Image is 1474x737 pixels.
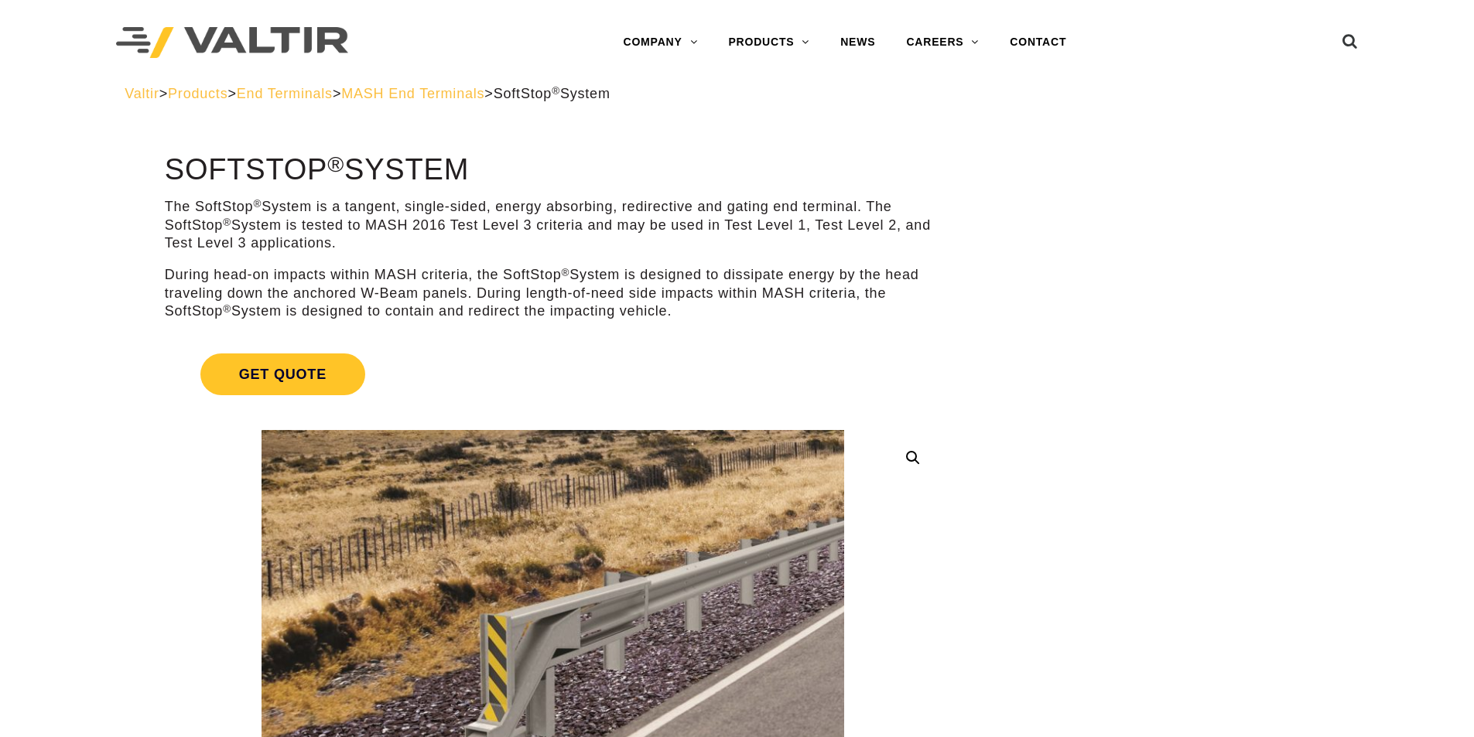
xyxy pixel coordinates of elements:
sup: ® [327,152,344,176]
sup: ® [223,303,231,315]
a: Products [168,86,227,101]
a: CAREERS [891,27,994,58]
a: NEWS [825,27,891,58]
p: During head-on impacts within MASH criteria, the SoftStop System is designed to dissipate energy ... [165,266,941,320]
img: Valtir [116,27,348,59]
sup: ® [253,198,262,210]
a: CONTACT [994,27,1082,58]
span: Get Quote [200,353,365,395]
a: End Terminals [237,86,333,101]
a: MASH End Terminals [341,86,484,101]
h1: SoftStop System [165,154,941,186]
a: Get Quote [165,335,941,414]
a: Valtir [125,86,159,101]
sup: ® [223,217,231,228]
sup: ® [562,267,570,278]
div: > > > > [125,85,1349,103]
a: COMPANY [607,27,713,58]
p: The SoftStop System is a tangent, single-sided, energy absorbing, redirective and gating end term... [165,198,941,252]
a: PRODUCTS [713,27,825,58]
span: SoftStop System [494,86,610,101]
sup: ® [552,85,560,97]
